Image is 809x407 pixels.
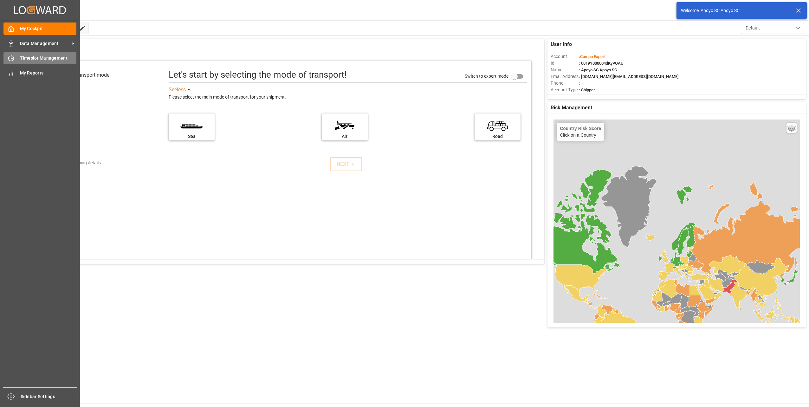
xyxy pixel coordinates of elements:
span: My Reports [20,70,77,76]
span: Id [551,60,579,67]
a: My Cockpit [3,23,76,35]
span: : Apoyo SC Apoyo SC [579,68,617,72]
span: Name [551,67,579,73]
div: Click on a Country [560,126,601,138]
div: Select transport mode [60,71,109,79]
h4: Country Risk Score [560,126,601,131]
div: Welcome, Apoyo SC Apoyo SC [681,7,790,14]
span: : Shipper [579,87,595,92]
span: Phone [551,80,579,87]
span: My Cockpit [20,25,77,32]
div: Air [325,133,365,140]
div: Let's start by selecting the mode of transport! [169,68,346,81]
span: User Info [551,41,572,48]
div: Road [478,133,517,140]
span: Sidebar Settings [21,393,77,400]
a: Timeslot Management [3,52,76,64]
div: See less [169,86,186,94]
div: Sea [172,133,211,140]
div: NEXT [337,160,356,168]
span: Account [551,53,579,60]
span: : [579,54,605,59]
button: NEXT [330,157,362,171]
a: My Reports [3,67,76,79]
span: Default [746,25,760,31]
span: Account Type [551,87,579,93]
span: Switch to expert mode [465,74,508,79]
div: Please select the main mode of transport for your shipment. [169,94,527,101]
span: : 0019Y000004dKyPQAU [579,61,624,66]
div: Add shipping details [61,159,101,166]
span: Risk Management [551,104,592,112]
span: Timeslot Management [20,55,77,61]
span: : — [579,81,584,86]
span: Email Address [551,73,579,80]
span: : [DOMAIN_NAME][EMAIL_ADDRESS][DOMAIN_NAME] [579,74,679,79]
button: open menu [741,22,804,34]
span: Compo Expert [580,54,605,59]
span: Data Management [20,40,70,47]
a: Layers [786,123,797,133]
